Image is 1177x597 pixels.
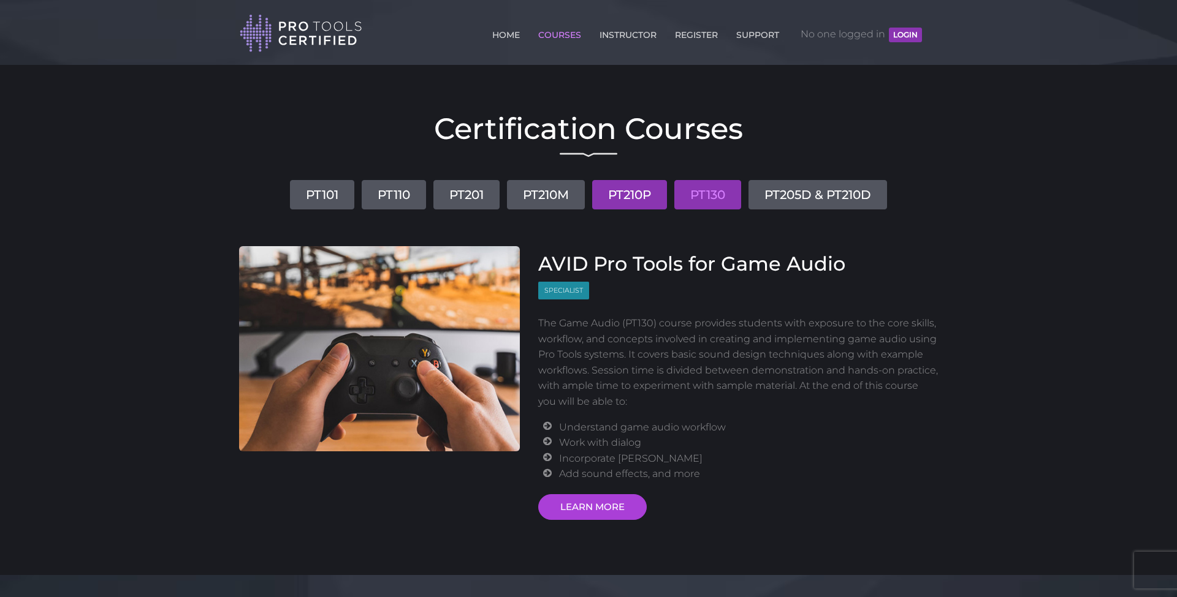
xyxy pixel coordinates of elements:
[560,152,617,157] img: decorative line
[433,180,500,209] a: PT201
[748,180,887,209] a: PT205D & PT210D
[559,466,938,482] li: Add sound effects, and more
[240,13,362,53] img: Pro Tools Certified Logo
[674,180,741,209] a: PT130
[362,180,426,209] a: PT110
[535,23,584,42] a: COURSES
[538,494,647,520] a: LEARN MORE
[596,23,660,42] a: INSTRUCTOR
[559,435,938,451] li: Work with dialog
[538,315,939,410] p: The Game Audio (PT130) course provides students with exposure to the core skills, workflow, and c...
[733,23,782,42] a: SUPPORT
[801,16,922,53] span: No one logged in
[489,23,523,42] a: HOME
[672,23,721,42] a: REGISTER
[559,419,938,435] li: Understand game audio workflow
[592,180,667,209] a: PT210P
[239,114,938,143] h2: Certification Courses
[559,451,938,467] li: Incorporate [PERSON_NAME]
[239,246,520,451] img: AVID Pro Tools for Game Audio Course
[290,180,354,209] a: PT101
[538,282,589,299] span: Specialist
[507,180,585,209] a: PT210M
[889,28,922,42] button: LOGIN
[538,252,939,276] h3: AVID Pro Tools for Game Audio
